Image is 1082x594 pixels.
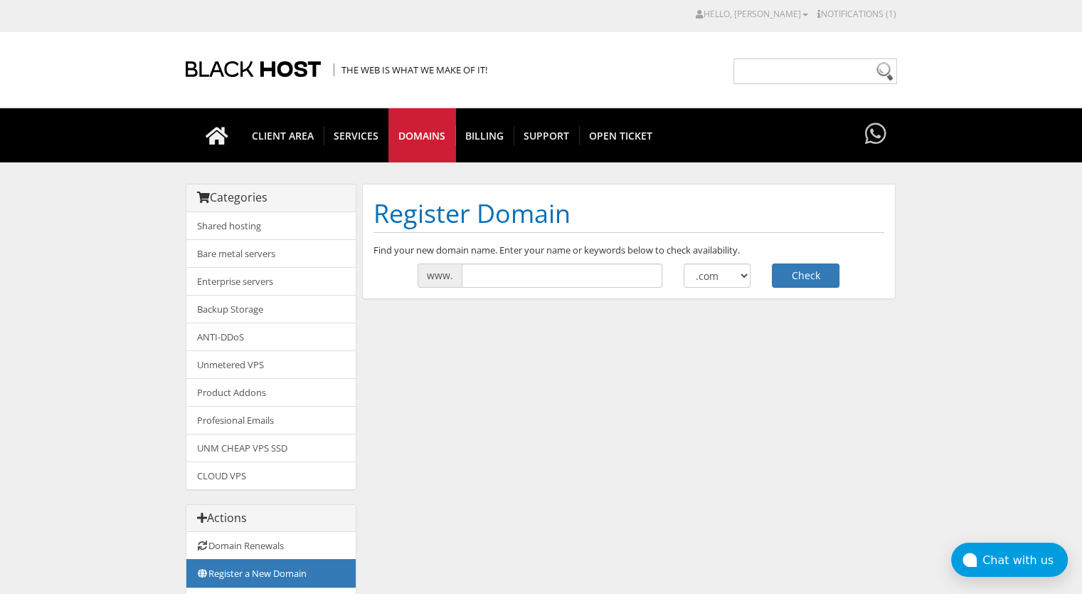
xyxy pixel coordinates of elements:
[186,406,356,434] a: Profesional Emails
[186,212,356,240] a: Shared hosting
[514,126,580,145] span: Support
[817,8,896,20] a: Notifications (1)
[772,264,839,288] button: Check
[324,126,389,145] span: SERVICES
[455,108,514,162] a: Billing
[186,434,356,462] a: UNM CHEAP VPS SSD
[242,126,324,145] span: CLIENT AREA
[186,350,356,379] a: Unmetered VPS
[733,58,897,84] input: Need help?
[579,126,662,145] span: Open Ticket
[861,108,890,161] a: Have questions?
[334,63,487,76] span: The Web is what we make of it!
[197,192,345,204] h3: Categories
[324,108,389,162] a: SERVICES
[373,195,884,233] h1: Register Domain
[186,559,356,588] a: Register a New Domain
[197,512,345,525] h3: Actions
[186,532,356,560] a: Domain Renewals
[388,126,456,145] span: Domains
[696,8,808,20] a: Hello, [PERSON_NAME]
[455,126,514,145] span: Billing
[514,108,580,162] a: Support
[186,462,356,489] a: CLOUD VPS
[186,239,356,268] a: Bare metal servers
[186,378,356,407] a: Product Addons
[191,108,243,162] a: Go to homepage
[186,267,356,296] a: Enterprise servers
[579,108,662,162] a: Open Ticket
[951,543,1068,577] button: Chat with us
[373,244,884,256] p: Find your new domain name. Enter your name or keywords below to check availability.
[982,553,1068,567] div: Chat with us
[186,295,356,323] a: Backup Storage
[418,264,462,288] span: www.
[242,108,324,162] a: CLIENT AREA
[186,323,356,351] a: ANTI-DDoS
[388,108,456,162] a: Domains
